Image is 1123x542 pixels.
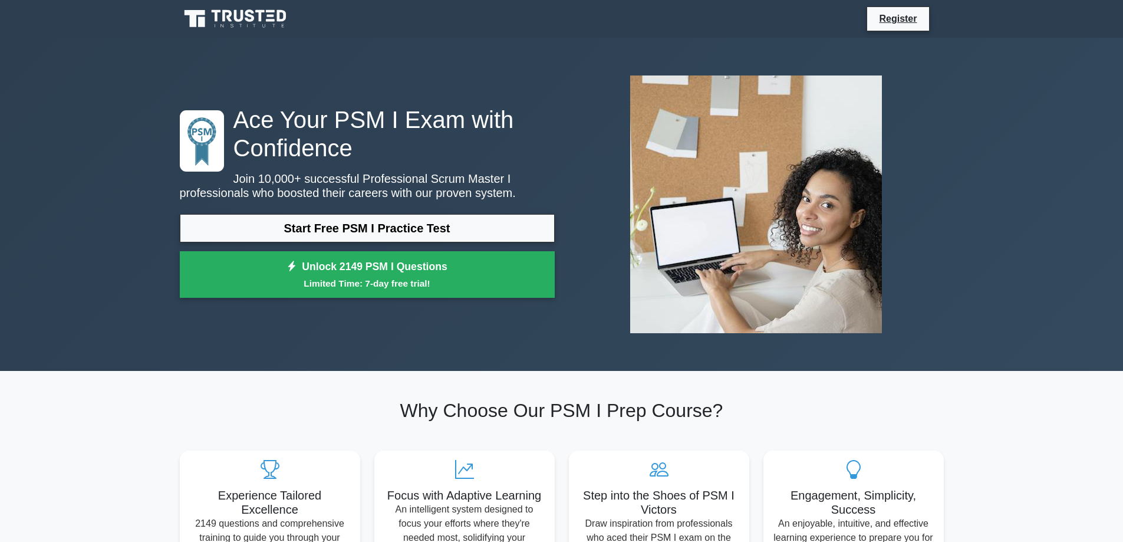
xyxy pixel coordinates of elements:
small: Limited Time: 7-day free trial! [195,277,540,290]
a: Start Free PSM I Practice Test [180,214,555,242]
a: Unlock 2149 PSM I QuestionsLimited Time: 7-day free trial! [180,251,555,298]
h5: Engagement, Simplicity, Success [773,488,934,517]
a: Register [872,11,924,26]
h2: Why Choose Our PSM I Prep Course? [180,399,944,422]
h5: Focus with Adaptive Learning [384,488,545,502]
p: Join 10,000+ successful Professional Scrum Master I professionals who boosted their careers with ... [180,172,555,200]
h5: Step into the Shoes of PSM I Victors [578,488,740,517]
h5: Experience Tailored Excellence [189,488,351,517]
h1: Ace Your PSM I Exam with Confidence [180,106,555,162]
